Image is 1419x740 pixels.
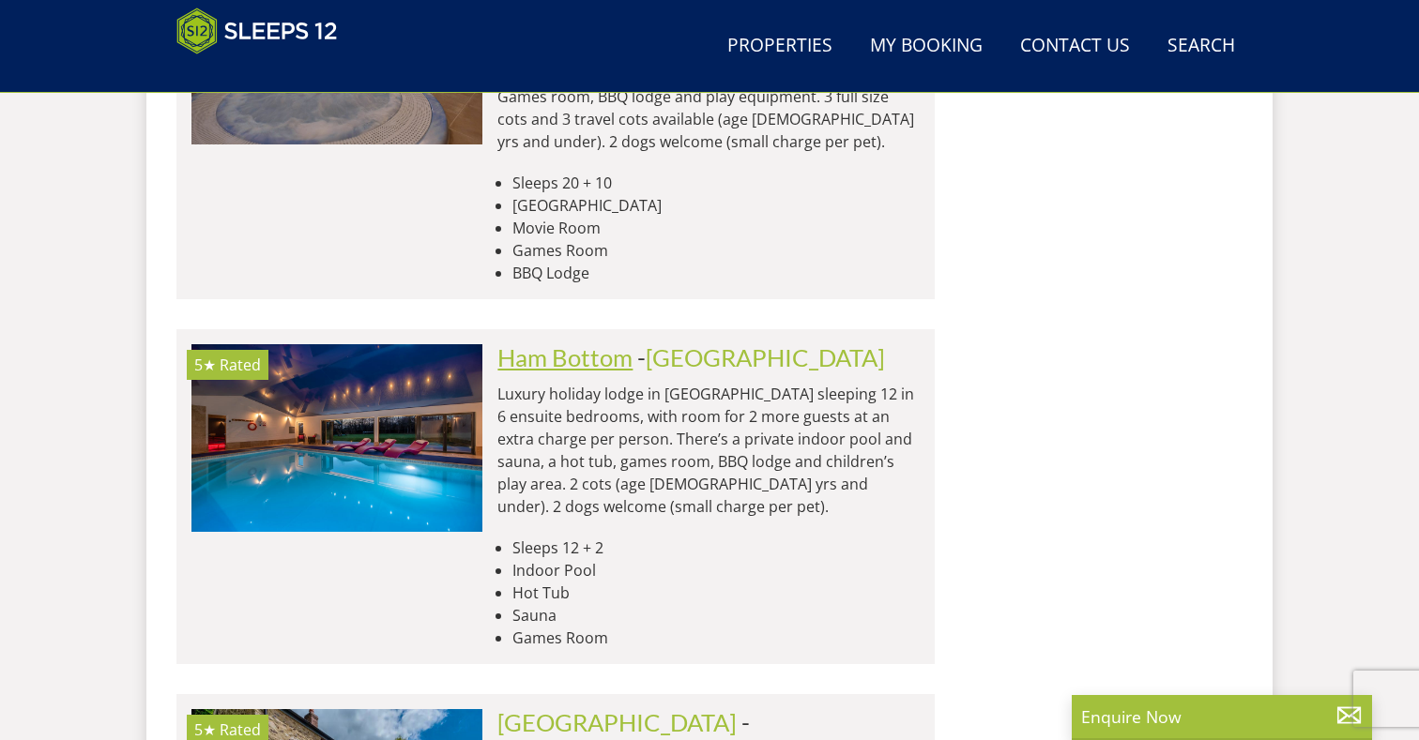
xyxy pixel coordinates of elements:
[1160,25,1243,68] a: Search
[1013,25,1137,68] a: Contact Us
[862,25,990,68] a: My Booking
[176,8,338,54] img: Sleeps 12
[512,239,920,262] li: Games Room
[497,708,737,736] a: [GEOGRAPHIC_DATA]
[497,343,633,371] a: Ham Bottom
[720,25,840,68] a: Properties
[512,604,920,627] li: Sauna
[220,355,261,375] span: Rated
[194,719,216,740] span: Otterhead House has a 5 star rating under the Quality in Tourism Scheme
[1081,704,1363,729] p: Enquire Now
[512,194,920,217] li: [GEOGRAPHIC_DATA]
[194,355,216,375] span: Ham Bottom has a 5 star rating under the Quality in Tourism Scheme
[191,344,482,532] a: 5★ Rated
[512,627,920,649] li: Games Room
[497,383,920,518] p: Luxury holiday lodge in [GEOGRAPHIC_DATA] sleeping 12 in 6 ensuite bedrooms, with room for 2 more...
[220,719,261,740] span: Rated
[512,581,920,604] li: Hot Tub
[512,262,920,284] li: BBQ Lodge
[646,343,885,371] a: [GEOGRAPHIC_DATA]
[512,172,920,194] li: Sleeps 20 + 10
[512,559,920,581] li: Indoor Pool
[191,344,482,532] img: ham-bottom-somerset-accommodtion-home-holiday-sleeping-8.original.jpg
[512,217,920,239] li: Movie Room
[167,66,364,82] iframe: Customer reviews powered by Trustpilot
[637,343,885,371] span: -
[512,536,920,559] li: Sleeps 12 + 2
